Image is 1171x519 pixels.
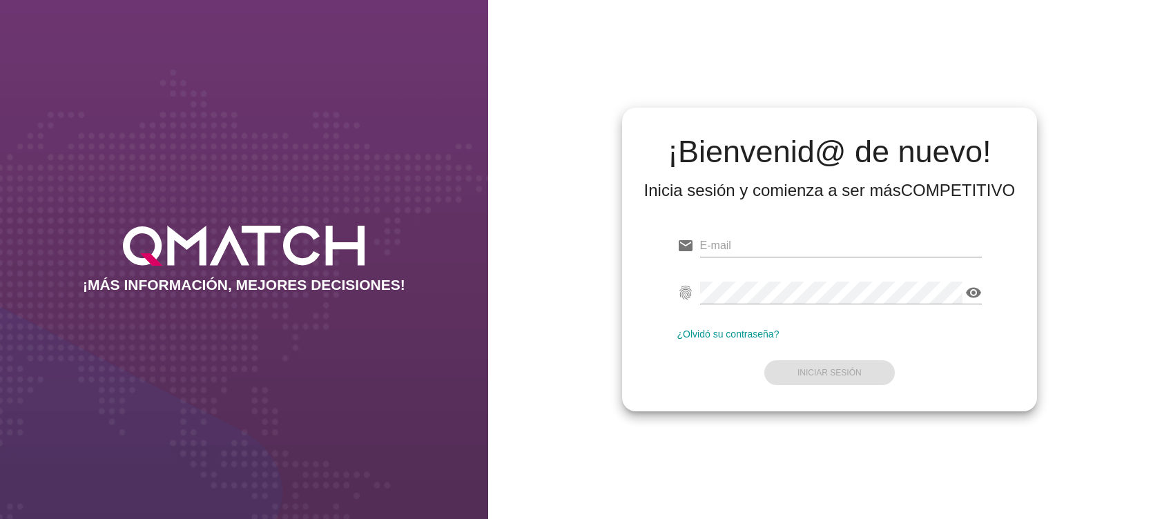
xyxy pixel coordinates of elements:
[677,237,694,254] i: email
[677,329,780,340] a: ¿Olvidó su contraseña?
[644,135,1016,168] h2: ¡Bienvenid@ de nuevo!
[677,284,694,301] i: fingerprint
[83,277,405,293] h2: ¡MÁS INFORMACIÓN, MEJORES DECISIONES!
[965,284,982,301] i: visibility
[644,179,1016,202] div: Inicia sesión y comienza a ser más
[901,181,1015,199] strong: COMPETITIVO
[700,235,983,257] input: E-mail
